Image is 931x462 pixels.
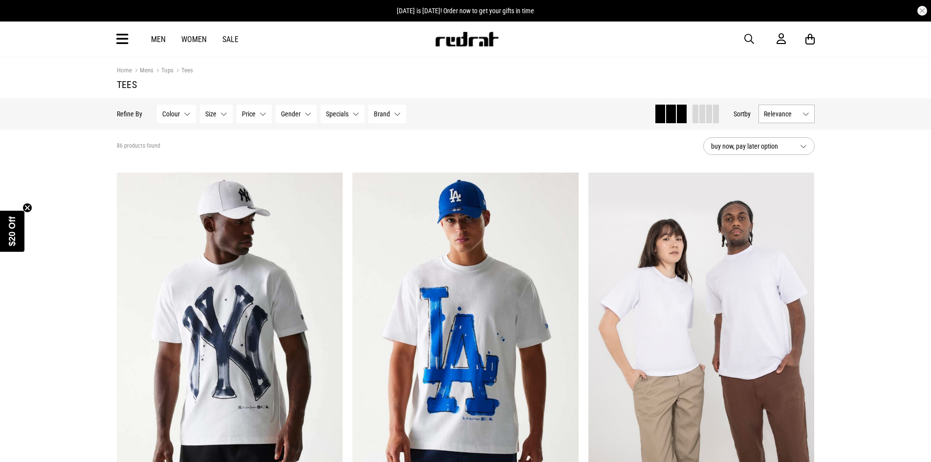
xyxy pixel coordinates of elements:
[181,35,207,44] a: Women
[162,110,180,118] span: Colour
[117,79,815,90] h1: Tees
[744,110,751,118] span: by
[153,66,173,76] a: Tops
[711,140,792,152] span: buy now, pay later option
[764,110,799,118] span: Relevance
[326,110,348,118] span: Specials
[758,105,815,123] button: Relevance
[321,105,365,123] button: Specials
[117,66,132,74] a: Home
[374,110,390,118] span: Brand
[132,66,153,76] a: Mens
[703,137,815,155] button: buy now, pay later option
[397,7,534,15] span: [DATE] is [DATE]! Order now to get your gifts in time
[117,110,142,118] p: Refine By
[368,105,406,123] button: Brand
[734,108,751,120] button: Sortby
[200,105,233,123] button: Size
[276,105,317,123] button: Gender
[7,216,17,246] span: $20 Off
[22,203,32,213] button: Close teaser
[151,35,166,44] a: Men
[205,110,217,118] span: Size
[281,110,301,118] span: Gender
[237,105,272,123] button: Price
[157,105,196,123] button: Colour
[117,142,160,150] span: 86 products found
[242,110,256,118] span: Price
[173,66,193,76] a: Tees
[222,35,238,44] a: Sale
[434,32,499,46] img: Redrat logo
